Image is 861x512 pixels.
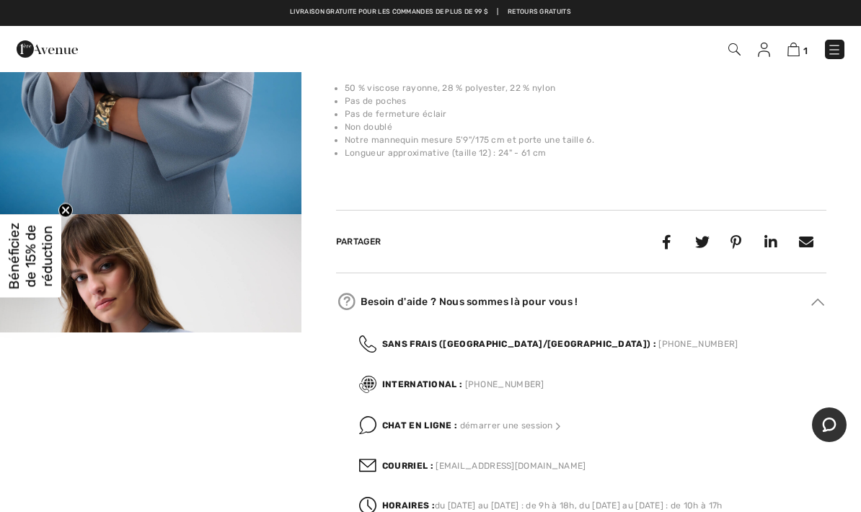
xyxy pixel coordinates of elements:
[58,203,73,218] button: Fermer le teaser
[728,43,741,56] img: Recherche
[508,7,571,17] a: Retours gratuits
[359,376,376,393] img: International%20call.svg
[812,407,847,443] iframe: Ouvre un widget où vous pouvez discuter avec l'un de nos agents
[436,461,586,471] a: [EMAIL_ADDRESS][DOMAIN_NAME]
[6,223,56,290] font: Bénéficiez de 15% de réduction
[465,379,544,389] a: [PHONE_NUMBER]
[553,421,563,431] img: external-link.svg
[508,8,571,15] font: Retours gratuits
[827,43,842,57] img: Menu
[497,8,498,15] font: |
[658,339,738,349] a: [PHONE_NUMBER]
[359,335,376,353] img: Call.svg
[382,339,656,349] font: Sans frais ([GEOGRAPHIC_DATA]/[GEOGRAPHIC_DATA]) :
[290,7,488,17] a: Livraison gratuite pour les commandes de plus de 99 $
[382,461,433,471] font: Courriel :
[345,109,447,119] font: Pas de fermeture éclair
[17,35,78,63] img: 1ère Avenue
[359,416,376,434] img: icon_chat.svg
[359,457,376,474] img: icon_email.svg
[336,237,381,247] font: Partager
[345,83,555,93] font: 50 % viscose rayonne, 28 % polyester, 22 % nylon
[803,45,808,56] font: 1
[787,43,800,56] img: Sac à provisions
[758,43,770,57] img: Mes informations
[345,148,546,158] font: Longueur approximative (taille 12) : 24" - 61 cm
[290,8,488,15] font: Livraison gratuite pour les commandes de plus de 99 $
[345,96,407,106] font: Pas de poches
[435,500,723,511] font: du [DATE] au [DATE] : de 9h à 18h, du [DATE] au [DATE] : de 10h à 17h
[460,420,553,431] font: démarrer une session
[17,41,78,55] a: 1ère Avenue
[382,420,458,431] font: Chat en ligne :
[361,296,578,308] font: Besoin d'aide ? Nous sommes là pour vous !
[382,379,463,389] font: International :
[345,135,594,145] font: Notre mannequin mesure 5'9"/175 cm et porte une taille 6.
[382,500,435,511] font: Horaires :
[345,122,392,132] font: Non doublé
[811,299,824,306] img: Arrow2.svg
[787,40,808,58] a: 1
